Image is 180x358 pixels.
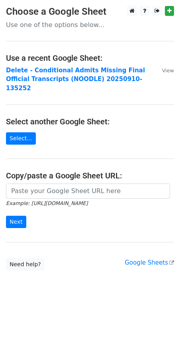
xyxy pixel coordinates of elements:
h3: Choose a Google Sheet [6,6,174,17]
a: Need help? [6,258,45,271]
small: View [162,68,174,74]
a: Delete - Conditional Admits Missing Final Official Transcripts (NOODLE) 20250910-135252 [6,67,145,92]
p: Use one of the options below... [6,21,174,29]
h4: Use a recent Google Sheet: [6,53,174,63]
h4: Select another Google Sheet: [6,117,174,126]
input: Paste your Google Sheet URL here [6,184,170,199]
a: View [154,67,174,74]
h4: Copy/paste a Google Sheet URL: [6,171,174,180]
small: Example: [URL][DOMAIN_NAME] [6,200,88,206]
input: Next [6,216,26,228]
a: Select... [6,132,36,145]
a: Google Sheets [125,259,174,266]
